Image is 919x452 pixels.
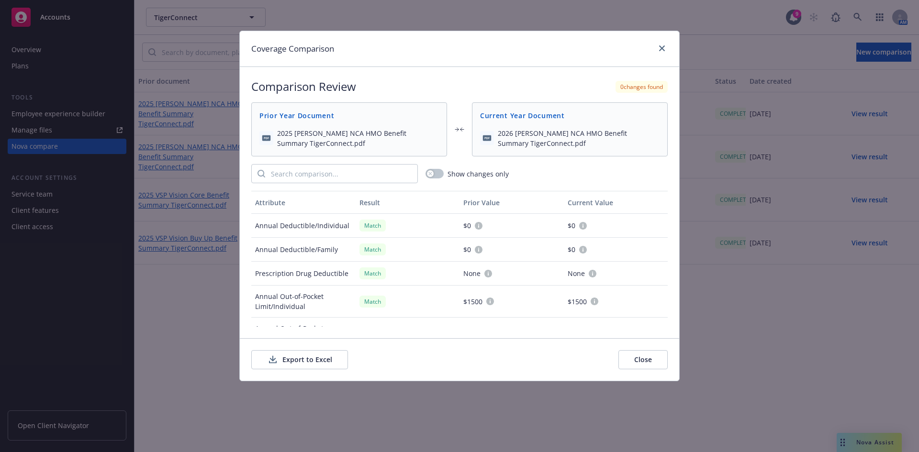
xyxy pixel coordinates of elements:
span: 2026 [PERSON_NAME] NCA HMO Benefit Summary TigerConnect.pdf [498,128,660,148]
button: Export to Excel [251,350,348,369]
div: Annual Deductible/Family [251,238,356,262]
span: $0 [568,244,575,254]
span: $1500 [568,297,587,307]
button: Close [618,350,668,369]
button: Attribute [251,191,356,214]
span: None [463,268,481,278]
span: 2025 [PERSON_NAME] NCA HMO Benefit Summary TigerConnect.pdf [277,128,439,148]
div: 0 changes found [616,81,668,93]
span: Show changes only [448,169,509,179]
button: Result [356,191,460,214]
svg: Search [258,170,265,177]
div: Annual Out-of-Pocket Limit/Individual [251,286,356,318]
h2: Comparison Review [251,78,356,95]
h1: Coverage Comparison [251,43,334,55]
div: Prescription Drug Deductible [251,262,356,286]
div: Attribute [255,198,352,208]
div: Annual Deductible/Individual [251,214,356,238]
div: Match [359,296,386,308]
span: $0 [463,244,471,254]
span: Current Year Document [480,110,660,121]
div: Match [359,243,386,255]
div: Annual Out-of-Pocket Limit/Family [251,318,356,350]
button: Current Value [564,191,668,214]
input: Search comparison... [265,165,417,183]
span: $0 [463,220,471,231]
span: None [568,268,585,278]
div: Match [359,267,386,279]
span: $1500 [463,297,482,307]
div: Current Value [568,198,664,208]
button: Prior Value [459,191,564,214]
div: Prior Value [463,198,560,208]
span: $0 [568,220,575,231]
span: Prior Year Document [259,110,439,121]
div: Result [359,198,456,208]
a: close [656,43,668,54]
div: Match [359,220,386,232]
